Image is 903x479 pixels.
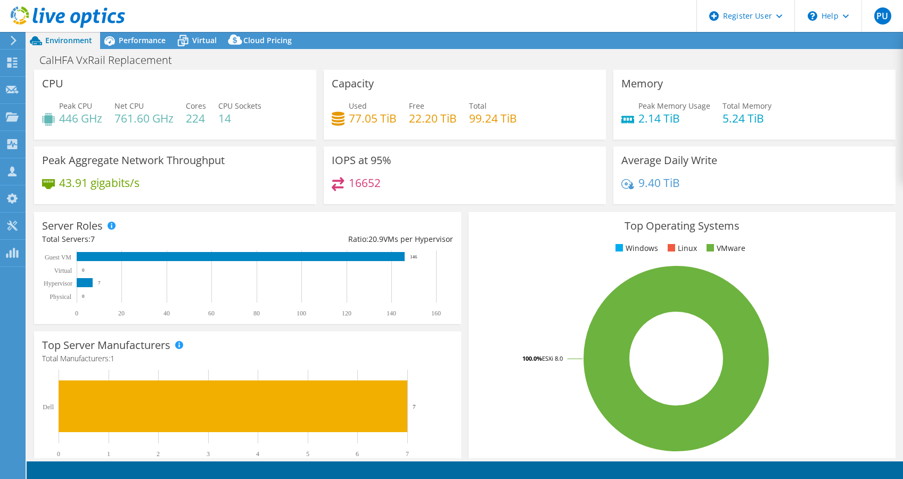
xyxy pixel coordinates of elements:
text: 2 [157,450,160,458]
h4: 9.40 TiB [638,177,680,189]
h4: 446 GHz [59,112,102,124]
text: Physical [50,293,71,301]
text: 60 [208,310,215,317]
text: 100 [297,310,306,317]
text: 40 [163,310,170,317]
text: 146 [410,254,417,259]
text: 3 [207,450,210,458]
svg: \n [808,11,817,21]
h3: Top Operating Systems [477,220,888,232]
span: Free [409,101,424,111]
h4: 2.14 TiB [638,112,710,124]
h1: CalHFA VxRail Replacement [35,54,188,66]
text: Hypervisor [44,280,72,287]
h4: 224 [186,112,206,124]
tspan: ESXi 8.0 [542,354,563,362]
text: Virtual [54,267,72,274]
text: 20 [118,310,125,317]
h3: Top Server Manufacturers [42,339,170,351]
span: Used [349,101,367,111]
h4: 14 [218,112,261,124]
text: 7 [406,450,409,458]
text: 5 [306,450,309,458]
span: Environment [45,35,92,45]
h4: 16652 [349,177,381,189]
h3: Average Daily Write [621,155,717,166]
li: Linux [665,242,697,254]
div: Total Servers: [42,233,248,245]
li: VMware [704,242,745,254]
h3: IOPS at 95% [332,155,391,166]
text: 80 [253,310,260,317]
h4: 5.24 TiB [723,112,771,124]
span: Total Memory [723,101,771,111]
h4: 22.20 TiB [409,112,457,124]
text: 4 [256,450,259,458]
span: Cores [186,101,206,111]
span: Peak Memory Usage [638,101,710,111]
span: PU [874,7,891,25]
text: 0 [75,310,78,317]
text: 0 [57,450,60,458]
span: Total [469,101,487,111]
h3: Capacity [332,78,374,90]
span: Peak CPU [59,101,92,111]
tspan: 100.0% [522,354,542,362]
text: 160 [431,310,441,317]
text: 120 [342,310,351,317]
h4: 77.05 TiB [349,112,397,124]
div: Ratio: VMs per Hypervisor [248,233,453,245]
h3: Peak Aggregate Network Throughput [42,155,225,166]
h3: Memory [621,78,663,90]
span: Net CPU [114,101,144,111]
text: 0 [82,267,85,273]
h4: 99.24 TiB [469,112,517,124]
span: CPU Sockets [218,101,261,111]
text: 1 [107,450,110,458]
span: 7 [91,234,95,244]
li: Windows [613,242,658,254]
h3: CPU [42,78,63,90]
span: Cloud Pricing [243,35,292,45]
span: Performance [119,35,166,45]
text: Guest VM [45,254,71,261]
text: 7 [413,403,416,410]
text: 6 [356,450,359,458]
text: Dell [43,403,54,411]
h4: Total Manufacturers: [42,353,453,364]
text: 140 [387,310,396,317]
text: 0 [82,294,85,299]
h4: 43.91 gigabits/s [59,177,139,189]
h4: 761.60 GHz [114,112,174,124]
span: 1 [110,353,114,363]
span: Virtual [192,35,217,45]
h3: Server Roles [42,220,103,232]
span: 20.9 [368,234,383,244]
text: 7 [98,280,101,286]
